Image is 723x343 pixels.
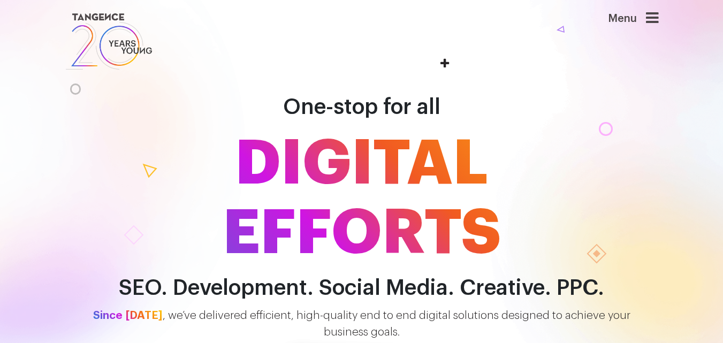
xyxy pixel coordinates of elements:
[57,308,667,341] p: , we’ve delivered efficient, high-quality end to end digital solutions designed to achieve your b...
[57,129,667,268] span: DIGITAL EFFORTS
[65,11,154,72] img: logo SVG
[93,310,163,321] span: Since [DATE]
[283,96,440,118] span: One-stop for all
[57,276,667,300] h2: SEO. Development. Social Media. Creative. PPC.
